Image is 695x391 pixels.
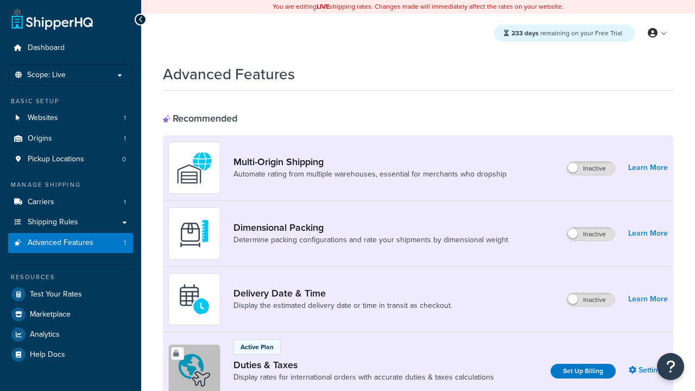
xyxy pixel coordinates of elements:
[8,233,133,253] li: Advanced Features
[124,238,126,248] span: 1
[8,149,133,169] li: Pickup Locations
[30,330,60,339] span: Analytics
[233,156,507,168] a: Multi-Origin Shipping
[8,233,133,253] a: Advanced Features1
[567,228,615,241] label: Inactive
[175,215,213,253] img: DTVBYsAAAAAASUVORK5CYII=
[233,287,452,299] a: Delivery Date & Time
[657,353,684,380] button: Open Resource Center
[28,198,54,207] span: Carriers
[567,293,615,306] label: Inactive
[30,290,82,299] span: Test Your Rates
[8,180,133,190] div: Manage Shipping
[8,285,133,304] a: Test Your Rates
[241,342,274,352] p: Active Plan
[8,305,133,324] a: Marketplace
[233,300,452,311] a: Display the estimated delivery date or time in transit as checkout.
[8,192,133,212] li: Carriers
[175,149,213,187] img: WatD5o0RtDAAAAAElFTkSuQmCC
[511,28,539,38] strong: 233 days
[8,97,133,106] div: Basic Setup
[233,372,494,383] a: Display rates for international orders with accurate duties & taxes calculations
[8,273,133,282] div: Resources
[30,350,65,360] span: Help Docs
[28,113,58,123] span: Websites
[8,38,133,58] a: Dashboard
[233,169,507,180] a: Automate rating from multiple warehouses, essential for merchants who dropship
[163,112,237,124] div: Recommended
[233,222,508,234] a: Dimensional Packing
[8,149,133,169] a: Pickup Locations0
[28,218,78,227] span: Shipping Rules
[8,345,133,364] a: Help Docs
[8,129,133,149] li: Origins
[233,235,508,245] a: Determine packing configurations and rate your shipments by dimensional weight
[628,226,668,241] a: Learn More
[8,108,133,128] a: Websites1
[124,113,126,123] span: 1
[8,192,133,212] a: Carriers1
[628,160,668,175] a: Learn More
[124,198,126,207] span: 1
[27,71,66,80] span: Scope: Live
[551,364,616,379] a: Set Up Billing
[30,310,71,319] span: Marketplace
[511,28,622,38] span: remaining on your Free Trial
[317,2,330,11] b: LIVE
[8,325,133,344] a: Analytics
[28,134,52,143] span: Origins
[8,129,133,149] a: Origins1
[163,64,295,85] h1: Advanced Features
[28,43,65,53] span: Dashboard
[28,155,84,164] span: Pickup Locations
[628,292,668,307] a: Learn More
[629,363,668,378] a: Settings
[233,359,494,371] a: Duties & Taxes
[124,134,126,143] span: 1
[175,280,213,318] img: gfkeb5ejjkALwAAAABJRU5ErkJggg==
[8,108,133,128] li: Websites
[122,155,126,164] span: 0
[8,212,133,232] a: Shipping Rules
[28,238,93,248] span: Advanced Features
[567,162,615,175] label: Inactive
